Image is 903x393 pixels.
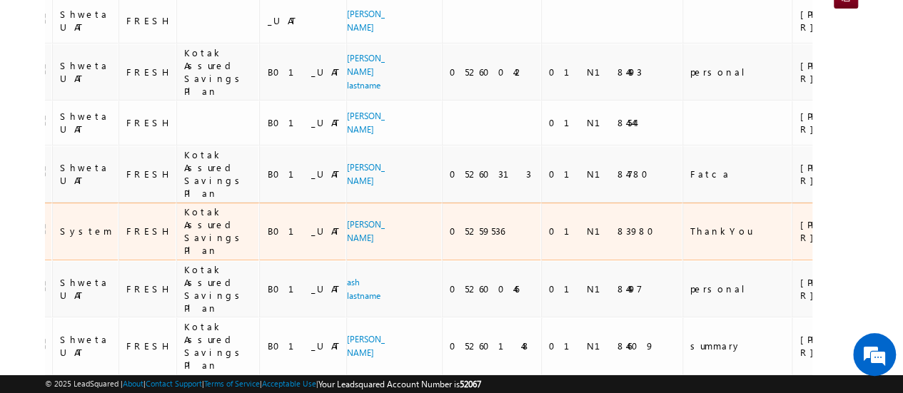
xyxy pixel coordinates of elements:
[799,8,892,34] div: [PHONE_NUMBER]
[45,377,481,391] span: © 2025 LeadSquared | | | | |
[60,276,112,302] div: Shweta UAT
[184,46,253,98] div: Kotak Assured Savings Plan
[549,282,676,295] div: 01N184497
[450,168,535,180] div: 05260313
[347,9,385,33] a: [PERSON_NAME]
[799,333,892,359] div: [PHONE_NUMBER]
[347,334,385,358] a: [PERSON_NAME]
[184,263,253,315] div: Kotak Assured Savings Plan
[450,282,535,295] div: 05260046
[690,340,786,352] div: summary
[60,8,112,34] div: Shweta UAT
[184,148,253,200] div: Kotak Assured Savings Plan
[126,168,170,180] div: FRESH
[126,282,170,295] div: FRESH
[60,161,112,187] div: Shweta UAT
[262,379,316,388] a: Acceptable Use
[126,14,170,27] div: FRESH
[799,218,892,244] div: [PHONE_NUMBER]
[450,340,535,352] div: 05260148
[549,66,676,78] div: 01N184493
[146,379,202,388] a: Contact Support
[690,225,786,238] div: ThankYou
[24,75,60,93] img: d_60004797649_company_0_60004797649
[549,116,676,129] div: 01N184544
[267,66,340,78] div: B01_UAT
[60,59,112,85] div: Shweta UAT
[450,225,535,238] div: 05259536
[267,282,340,295] div: B01_UAT
[74,75,240,93] div: Chat with us now
[126,66,170,78] div: FRESH
[123,379,143,388] a: About
[347,162,385,186] a: [PERSON_NAME]
[60,225,112,238] div: System
[549,225,676,238] div: 01N183980
[126,116,170,129] div: FRESH
[267,225,340,238] div: B01_UAT
[126,225,170,238] div: FRESH
[799,59,892,85] div: [PHONE_NUMBER]
[347,277,380,301] a: ash lastname
[267,116,340,129] div: B01_UAT
[60,333,112,359] div: Shweta UAT
[450,66,535,78] div: 05260042
[184,320,253,372] div: Kotak Assured Savings Plan
[549,168,676,180] div: 01N184780
[799,110,892,136] div: [PHONE_NUMBER]
[234,7,268,41] div: Minimize live chat window
[184,205,253,257] div: Kotak Assured Savings Plan
[19,132,261,290] textarea: Type your message and hit 'Enter'
[60,110,112,136] div: Shweta UAT
[690,168,786,180] div: Fatca
[799,276,892,302] div: [PHONE_NUMBER]
[690,282,786,295] div: personal
[267,14,340,27] div: _UAT
[318,379,481,389] span: Your Leadsquared Account Number is
[799,161,892,187] div: [PHONE_NUMBER]
[267,340,340,352] div: B01_UAT
[347,53,385,91] a: [PERSON_NAME] lastname
[460,379,481,389] span: 52067
[549,340,676,352] div: 01N184609
[204,379,260,388] a: Terms of Service
[347,111,385,135] a: [PERSON_NAME]
[267,168,340,180] div: B01_UAT
[126,340,170,352] div: FRESH
[347,219,385,243] a: [PERSON_NAME]
[194,300,259,320] em: Start Chat
[690,66,786,78] div: personal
